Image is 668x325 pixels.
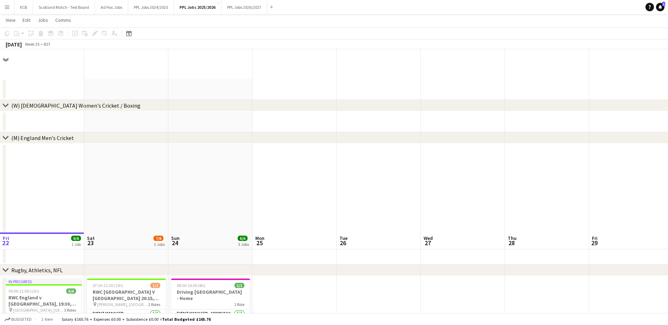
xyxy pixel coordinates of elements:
[23,42,41,47] span: Week 35
[4,316,33,323] button: Budgeted
[62,317,211,322] div: Salary £165.76 + Expenses £0.00 + Subsistence £0.00 =
[23,17,31,23] span: Edit
[2,239,9,247] span: 22
[221,0,267,14] button: PPL Jobs 2026/2027
[11,317,32,322] span: Budgeted
[235,283,244,288] span: 1/1
[174,0,221,14] button: PPL Jobs 2025/2026
[44,42,51,47] div: BST
[128,0,174,14] button: PPL Jobs 2024/2025
[3,235,9,241] span: Fri
[35,15,51,25] a: Jobs
[171,289,250,301] h3: Driving [GEOGRAPHIC_DATA] - Home
[254,239,264,247] span: 25
[93,283,123,288] span: 07:30-22:30 (15h)
[238,236,248,241] span: 6/6
[238,242,249,247] div: 3 Jobs
[508,235,517,241] span: Thu
[33,0,95,14] button: Scotland Match - Test Board
[255,235,264,241] span: Mon
[11,267,63,274] div: Rugby, Athletics, NFL
[592,235,598,241] span: Fri
[13,307,64,313] span: [GEOGRAPHIC_DATA], [GEOGRAPHIC_DATA]
[150,283,160,288] span: 1/2
[591,239,598,247] span: 29
[6,17,15,23] span: View
[154,242,165,247] div: 3 Jobs
[39,317,56,322] span: 1 item
[339,235,348,241] span: Tue
[171,235,180,241] span: Sun
[71,242,81,247] div: 1 Job
[11,134,74,141] div: (M) England Men's Cricket
[6,41,22,48] div: [DATE]
[3,15,18,25] a: View
[148,302,160,307] span: 2 Roles
[3,279,82,284] div: In progress
[87,235,95,241] span: Sat
[38,17,48,23] span: Jobs
[87,289,166,301] h3: RWC [GEOGRAPHIC_DATA] V [GEOGRAPHIC_DATA] 20:15, [GEOGRAPHIC_DATA]
[154,236,163,241] span: 7/8
[52,15,74,25] a: Comms
[234,302,244,307] span: 1 Role
[338,239,348,247] span: 26
[3,294,82,307] h3: RWC England v [GEOGRAPHIC_DATA], 19:30, [GEOGRAPHIC_DATA]
[177,283,205,288] span: 08:00-16:00 (8h)
[662,2,665,6] span: 1
[86,239,95,247] span: 23
[71,236,81,241] span: 6/6
[8,288,39,294] span: 09:00-21:00 (12h)
[424,235,433,241] span: Wed
[66,288,76,294] span: 6/6
[11,102,141,109] div: (W) [DEMOGRAPHIC_DATA] Women's Cricket / Boxing
[14,0,33,14] button: ECB
[170,239,180,247] span: 24
[162,317,211,322] span: Total Budgeted £165.76
[423,239,433,247] span: 27
[97,302,148,307] span: [PERSON_NAME], [GEOGRAPHIC_DATA]
[507,239,517,247] span: 28
[64,307,76,313] span: 3 Roles
[95,0,128,14] button: Ad Hoc Jobs
[656,3,664,11] a: 1
[20,15,33,25] a: Edit
[55,17,71,23] span: Comms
